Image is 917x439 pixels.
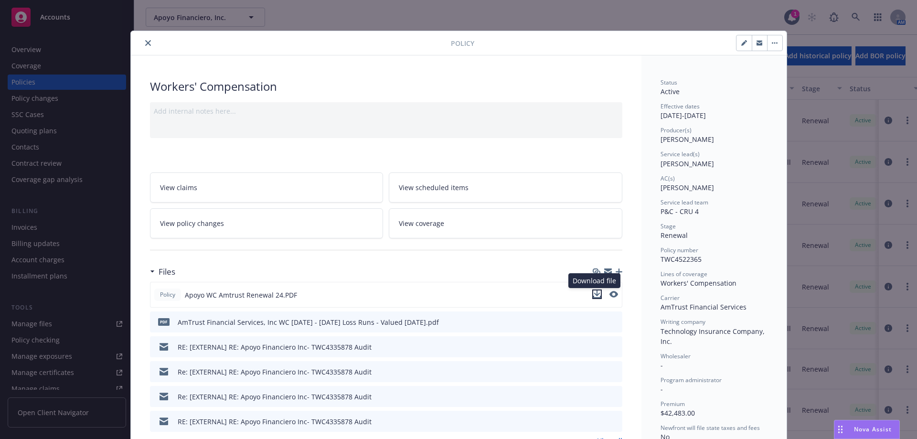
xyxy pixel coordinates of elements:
[592,289,602,299] button: download file
[399,182,469,193] span: View scheduled items
[661,207,699,216] span: P&C - CRU 4
[661,318,705,326] span: Writing company
[609,291,618,298] button: preview file
[568,273,620,288] div: Download file
[154,106,618,116] div: Add internal notes here...
[661,278,736,288] span: Workers' Compensation
[661,135,714,144] span: [PERSON_NAME]
[178,392,372,402] div: Re: [EXTERNAL] RE: Apoyo Financiero Inc- TWC4335878 Audit
[610,342,618,352] button: preview file
[661,159,714,168] span: [PERSON_NAME]
[661,222,676,230] span: Stage
[150,208,384,238] a: View policy changes
[150,78,622,95] div: Workers' Compensation
[158,318,170,325] span: pdf
[610,417,618,427] button: preview file
[158,290,177,299] span: Policy
[661,231,688,240] span: Renewal
[595,392,602,402] button: download file
[451,38,474,48] span: Policy
[661,408,695,418] span: $42,483.00
[610,392,618,402] button: preview file
[142,37,154,49] button: close
[610,367,618,377] button: preview file
[150,266,175,278] div: Files
[834,420,846,439] div: Drag to move
[595,317,602,327] button: download file
[661,352,691,360] span: Wholesaler
[185,290,297,300] span: Apoyo WC Amtrust Renewal 24.PDF
[661,174,675,182] span: AC(s)
[854,425,892,433] span: Nova Assist
[661,255,702,264] span: TWC4522365
[592,289,602,300] button: download file
[399,218,444,228] span: View coverage
[661,294,680,302] span: Carrier
[150,172,384,203] a: View claims
[661,183,714,192] span: [PERSON_NAME]
[178,317,439,327] div: AmTrust Financial Services, Inc WC [DATE] - [DATE] Loss Runs - Valued [DATE].pdf
[661,400,685,408] span: Premium
[159,266,175,278] h3: Files
[178,342,372,352] div: RE: [EXTERNAL] RE: Apoyo Financiero Inc- TWC4335878 Audit
[661,302,746,311] span: AmTrust Financial Services
[661,102,700,110] span: Effective dates
[389,172,622,203] a: View scheduled items
[661,270,707,278] span: Lines of coverage
[661,150,700,158] span: Service lead(s)
[661,246,698,254] span: Policy number
[389,208,622,238] a: View coverage
[661,424,760,432] span: Newfront will file state taxes and fees
[610,317,618,327] button: preview file
[661,102,768,120] div: [DATE] - [DATE]
[661,78,677,86] span: Status
[178,417,372,427] div: RE: [EXTERNAL] RE: Apoyo Financiero Inc- TWC4335878 Audit
[595,342,602,352] button: download file
[661,361,663,370] span: -
[595,417,602,427] button: download file
[834,420,900,439] button: Nova Assist
[661,376,722,384] span: Program administrator
[661,126,692,134] span: Producer(s)
[160,182,197,193] span: View claims
[661,327,767,346] span: Technology Insurance Company, Inc.
[609,289,618,300] button: preview file
[160,218,224,228] span: View policy changes
[595,367,602,377] button: download file
[178,367,372,377] div: Re: [EXTERNAL] RE: Apoyo Financiero Inc- TWC4335878 Audit
[661,87,680,96] span: Active
[661,385,663,394] span: -
[661,198,708,206] span: Service lead team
